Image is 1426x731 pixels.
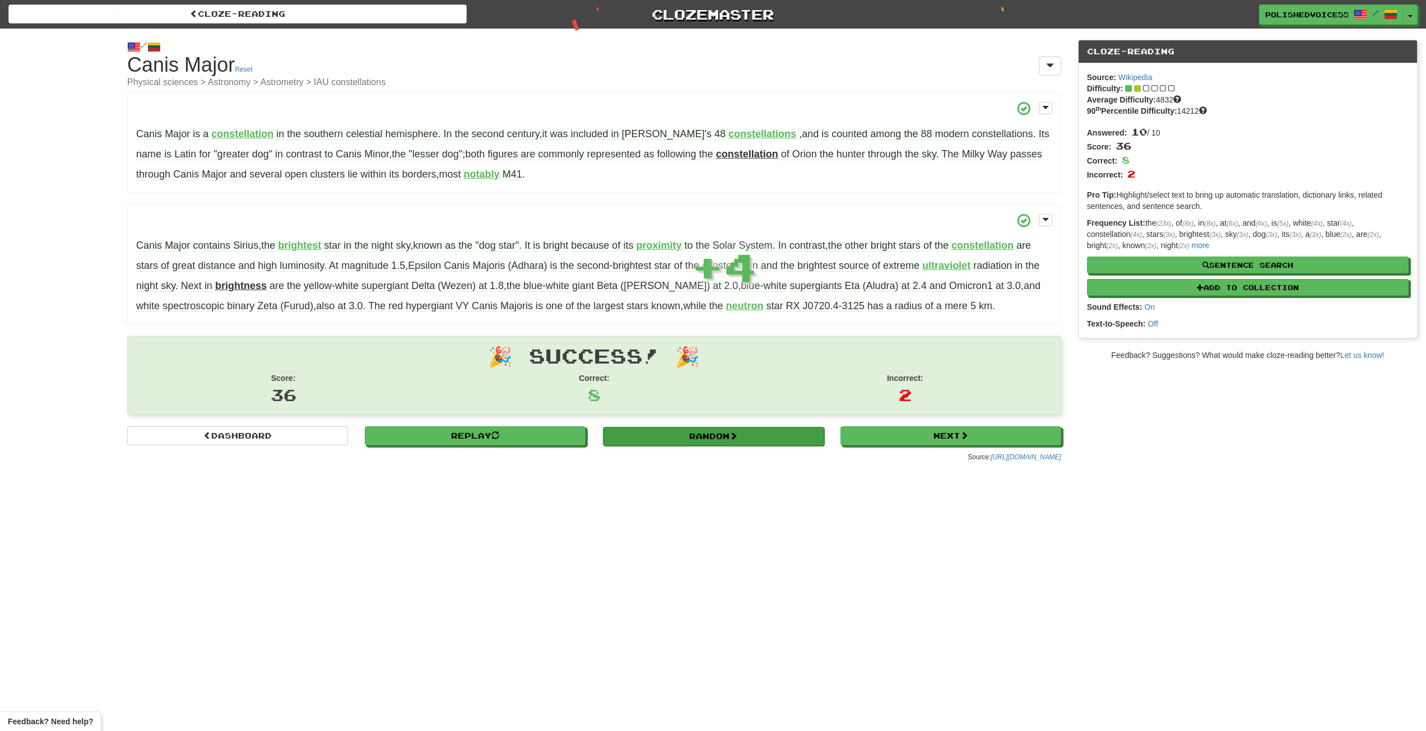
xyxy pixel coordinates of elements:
[1227,220,1238,227] em: (6x)
[887,374,923,383] strong: Incorrect:
[550,128,568,140] span: was
[357,300,363,312] span: 0
[444,128,729,140] span: ,
[136,384,430,406] div: 36
[845,280,860,292] span: Eta
[1178,242,1189,250] em: (2x)
[651,300,680,312] span: known
[205,280,212,292] span: in
[270,280,284,292] span: are
[546,300,563,312] span: one
[161,260,169,272] span: of
[368,300,385,312] span: The
[1078,350,1418,361] div: Feedback? Suggestions? What would make cloze-reading better?
[276,128,440,140] span: .
[840,426,1061,445] a: Next
[684,240,775,252] span: .
[1237,231,1248,239] em: (3x)
[136,345,1052,367] h1: 🎉 Success! 🎉
[507,128,540,140] span: century
[164,148,171,160] span: is
[199,148,211,160] span: for
[987,148,1007,160] span: Way
[324,240,522,252] span: , .
[828,240,842,252] span: the
[411,280,435,292] span: Delta
[1087,128,1127,137] strong: Answered:
[1039,128,1049,140] span: Its
[392,148,406,160] span: the
[1107,242,1118,250] em: (2x)
[402,169,436,180] span: borders
[1148,319,1158,328] a: Off
[444,260,470,272] span: Canis
[1079,40,1417,63] div: Cloze-Reading
[904,128,918,140] span: the
[1087,142,1112,151] strong: Score:
[304,128,343,140] span: southern
[603,427,824,446] a: Random
[406,300,453,312] span: hypergiant
[1340,231,1351,239] em: (2x)
[728,128,796,139] strong: constellations
[936,300,942,312] span: a
[945,300,968,312] span: mere
[781,148,789,160] span: of
[839,260,869,272] span: source
[996,280,1004,292] span: at
[336,148,361,160] span: Canis
[1087,84,1123,93] strong: Difficulty:
[278,240,321,251] strong: brightest
[408,148,439,160] span: "lesser
[329,260,922,272] span: . ,
[498,280,504,292] span: 8
[577,260,652,272] span: second-brightest
[346,128,382,140] span: celestial
[867,300,884,312] span: has
[543,240,568,252] span: bright
[215,280,267,291] strong: brightness
[1087,73,1116,82] strong: Source:
[127,78,1061,87] small: Physical sciences > Astronomy > Astrometry > IAU constellations
[691,239,756,295] div: +
[1131,231,1142,239] em: (4x)
[456,300,469,312] span: VY
[922,260,970,271] strong: ultraviolet
[1204,220,1215,227] em: (8x)
[280,260,324,272] span: luminosity
[442,148,462,160] span: dog"
[361,280,408,292] span: supergiant
[781,148,939,160] span: .
[275,148,283,160] span: in
[1131,125,1147,138] span: 10
[285,169,307,180] span: open
[570,128,608,140] span: included
[623,240,633,252] span: its
[593,300,624,312] span: largest
[921,280,927,292] span: 4
[310,169,345,180] span: clusters
[870,128,901,140] span: among
[622,128,712,140] span: [PERSON_NAME]'s
[674,260,682,272] span: of
[1087,125,1409,139] div: / 10
[490,280,495,292] span: 1
[271,374,296,383] strong: Score:
[941,148,959,160] span: The
[930,280,946,292] span: and
[820,148,834,160] span: the
[484,4,942,24] a: Clozemaster
[845,240,868,252] span: other
[778,240,951,252] span: ,
[778,240,787,252] span: In
[252,148,272,160] span: dog"
[439,169,461,180] span: most
[400,260,405,272] span: 5
[389,169,400,180] span: its
[136,280,158,292] span: night
[487,148,518,160] span: figures
[523,280,569,292] span: blue-white
[611,128,619,140] span: in
[258,260,277,272] span: high
[455,128,469,140] span: the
